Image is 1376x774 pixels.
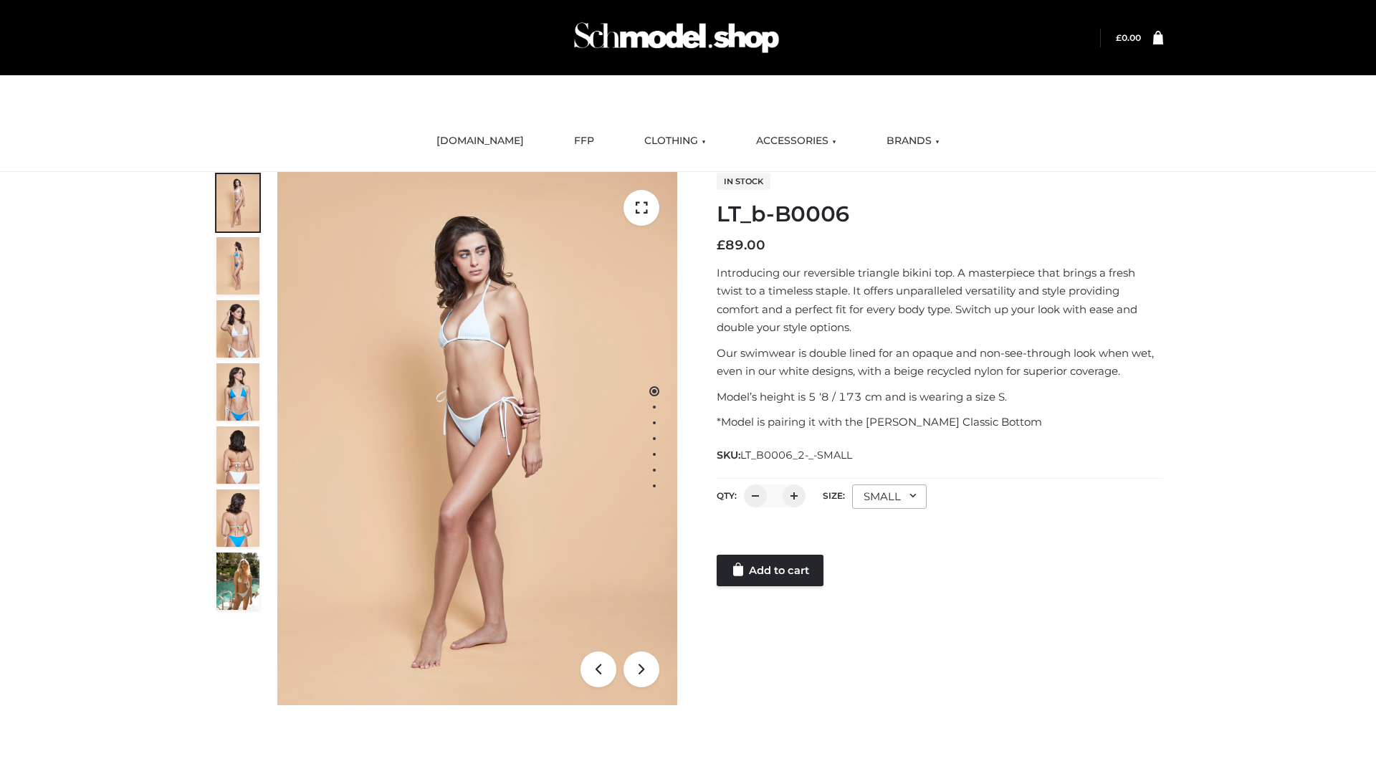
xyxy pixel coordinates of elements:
[1116,32,1141,43] a: £0.00
[717,490,737,501] label: QTY:
[717,555,823,586] a: Add to cart
[717,446,854,464] span: SKU:
[634,125,717,157] a: CLOTHING
[852,484,927,509] div: SMALL
[216,553,259,610] img: Arieltop_CloudNine_AzureSky2.jpg
[563,125,605,157] a: FFP
[216,426,259,484] img: ArielClassicBikiniTop_CloudNine_AzureSky_OW114ECO_7-scaled.jpg
[823,490,845,501] label: Size:
[1116,32,1141,43] bdi: 0.00
[216,363,259,421] img: ArielClassicBikiniTop_CloudNine_AzureSky_OW114ECO_4-scaled.jpg
[1116,32,1122,43] span: £
[277,172,677,705] img: ArielClassicBikiniTop_CloudNine_AzureSky_OW114ECO_1
[717,237,765,253] bdi: 89.00
[717,344,1163,381] p: Our swimwear is double lined for an opaque and non-see-through look when wet, even in our white d...
[216,489,259,547] img: ArielClassicBikiniTop_CloudNine_AzureSky_OW114ECO_8-scaled.jpg
[216,174,259,231] img: ArielClassicBikiniTop_CloudNine_AzureSky_OW114ECO_1-scaled.jpg
[740,449,852,462] span: LT_B0006_2-_-SMALL
[717,413,1163,431] p: *Model is pairing it with the [PERSON_NAME] Classic Bottom
[569,9,784,66] img: Schmodel Admin 964
[717,388,1163,406] p: Model’s height is 5 ‘8 / 173 cm and is wearing a size S.
[745,125,847,157] a: ACCESSORIES
[876,125,950,157] a: BRANDS
[216,237,259,295] img: ArielClassicBikiniTop_CloudNine_AzureSky_OW114ECO_2-scaled.jpg
[717,201,1163,227] h1: LT_b-B0006
[216,300,259,358] img: ArielClassicBikiniTop_CloudNine_AzureSky_OW114ECO_3-scaled.jpg
[717,237,725,253] span: £
[426,125,535,157] a: [DOMAIN_NAME]
[717,264,1163,337] p: Introducing our reversible triangle bikini top. A masterpiece that brings a fresh twist to a time...
[717,173,770,190] span: In stock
